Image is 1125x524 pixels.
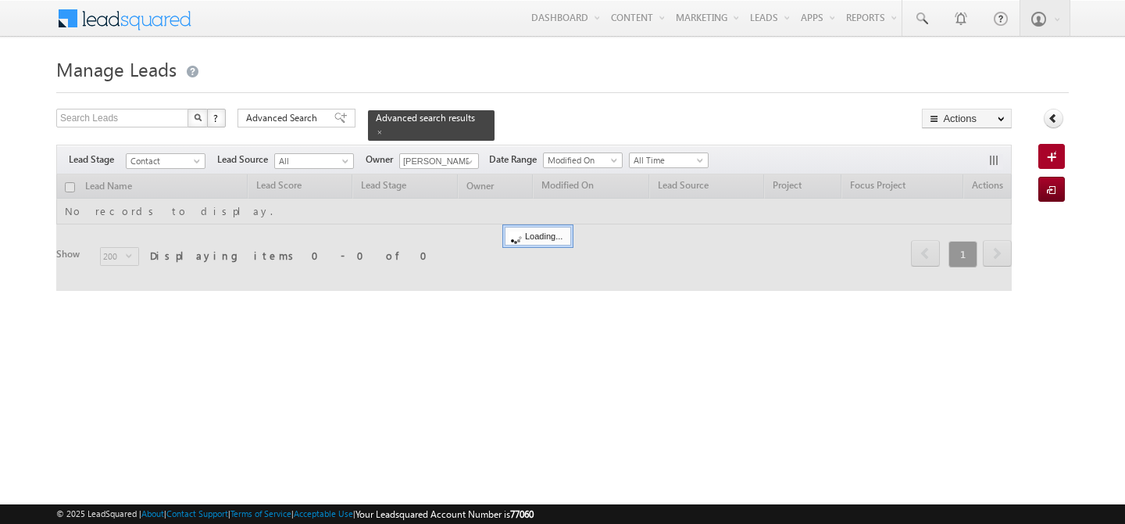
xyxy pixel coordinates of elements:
button: Actions [922,109,1012,128]
span: © 2025 LeadSquared | | | | | [56,507,534,522]
a: Acceptable Use [294,508,353,519]
a: Modified On [543,153,623,168]
span: Advanced search results [376,112,475,124]
input: Type to Search [399,153,479,169]
a: Contact [126,153,205,169]
button: ? [207,109,226,127]
span: 77060 [510,508,534,520]
span: Manage Leads [56,56,177,81]
span: Lead Source [217,153,274,167]
a: About [141,508,164,519]
div: Loading... [505,227,571,246]
span: All Time [630,153,704,167]
a: Contact Support [166,508,228,519]
img: Search [194,113,202,121]
span: Contact [127,154,201,168]
span: ? [213,111,220,124]
a: All Time [629,153,709,168]
span: Your Leadsquared Account Number is [355,508,534,520]
span: All [275,154,349,168]
a: Terms of Service [230,508,291,519]
a: All [274,153,354,169]
span: Lead Stage [69,153,126,167]
span: Advanced Search [246,111,322,125]
span: Date Range [489,153,543,167]
span: Owner [366,153,399,167]
a: Show All Items [458,154,477,170]
span: Modified On [544,153,618,167]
